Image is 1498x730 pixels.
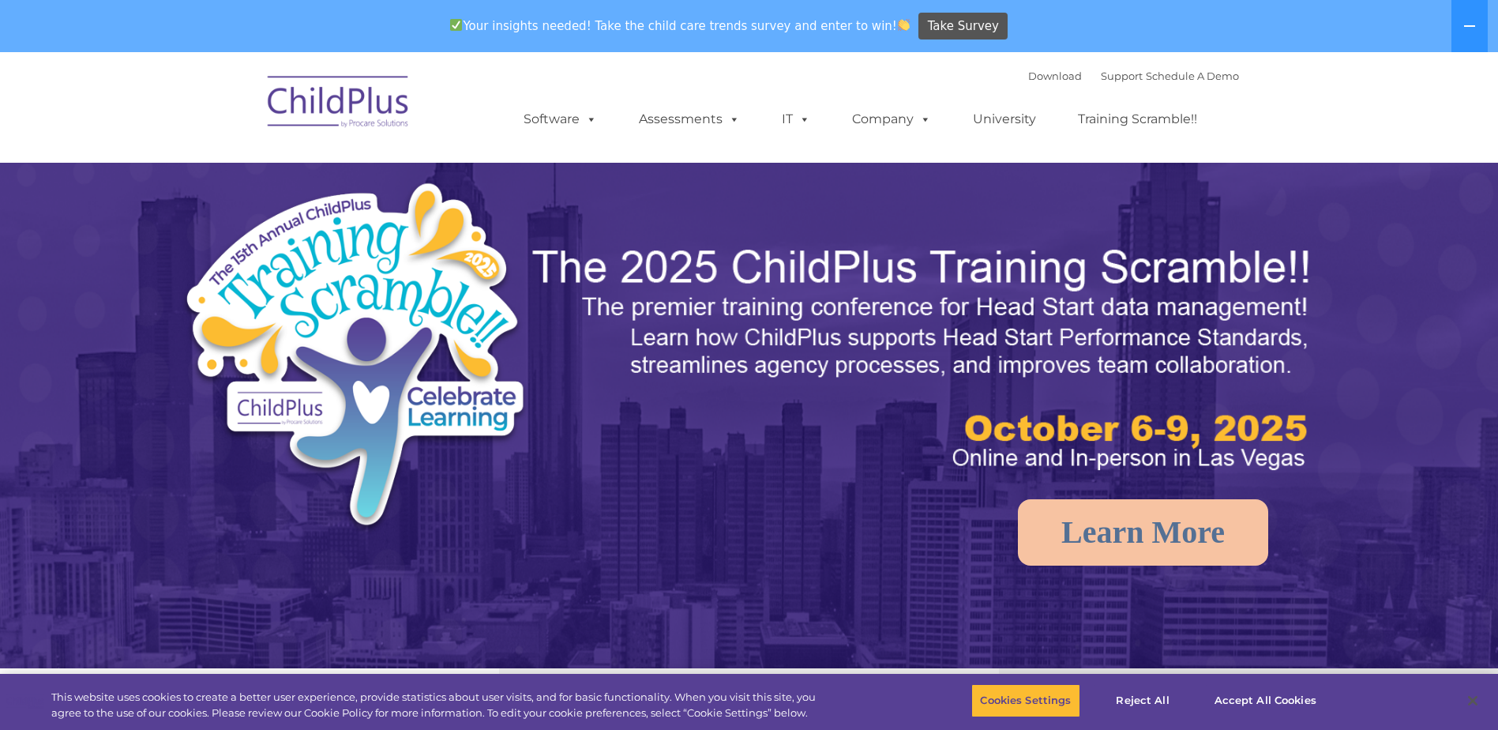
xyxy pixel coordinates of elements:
[957,103,1052,135] a: University
[1146,70,1239,82] a: Schedule A Demo
[1062,103,1213,135] a: Training Scramble!!
[220,169,287,181] span: Phone number
[220,104,268,116] span: Last name
[1018,499,1268,566] a: Learn More
[260,65,418,144] img: ChildPlus by Procare Solutions
[1094,684,1192,717] button: Reject All
[508,103,613,135] a: Software
[1028,70,1082,82] a: Download
[898,19,910,31] img: 👏
[1206,684,1325,717] button: Accept All Cookies
[623,103,756,135] a: Assessments
[1101,70,1143,82] a: Support
[1028,70,1239,82] font: |
[928,13,999,40] span: Take Survey
[971,684,1079,717] button: Cookies Settings
[766,103,826,135] a: IT
[1455,683,1490,718] button: Close
[51,690,824,721] div: This website uses cookies to create a better user experience, provide statistics about user visit...
[450,19,462,31] img: ✅
[836,103,947,135] a: Company
[918,13,1008,40] a: Take Survey
[444,10,917,41] span: Your insights needed! Take the child care trends survey and enter to win!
